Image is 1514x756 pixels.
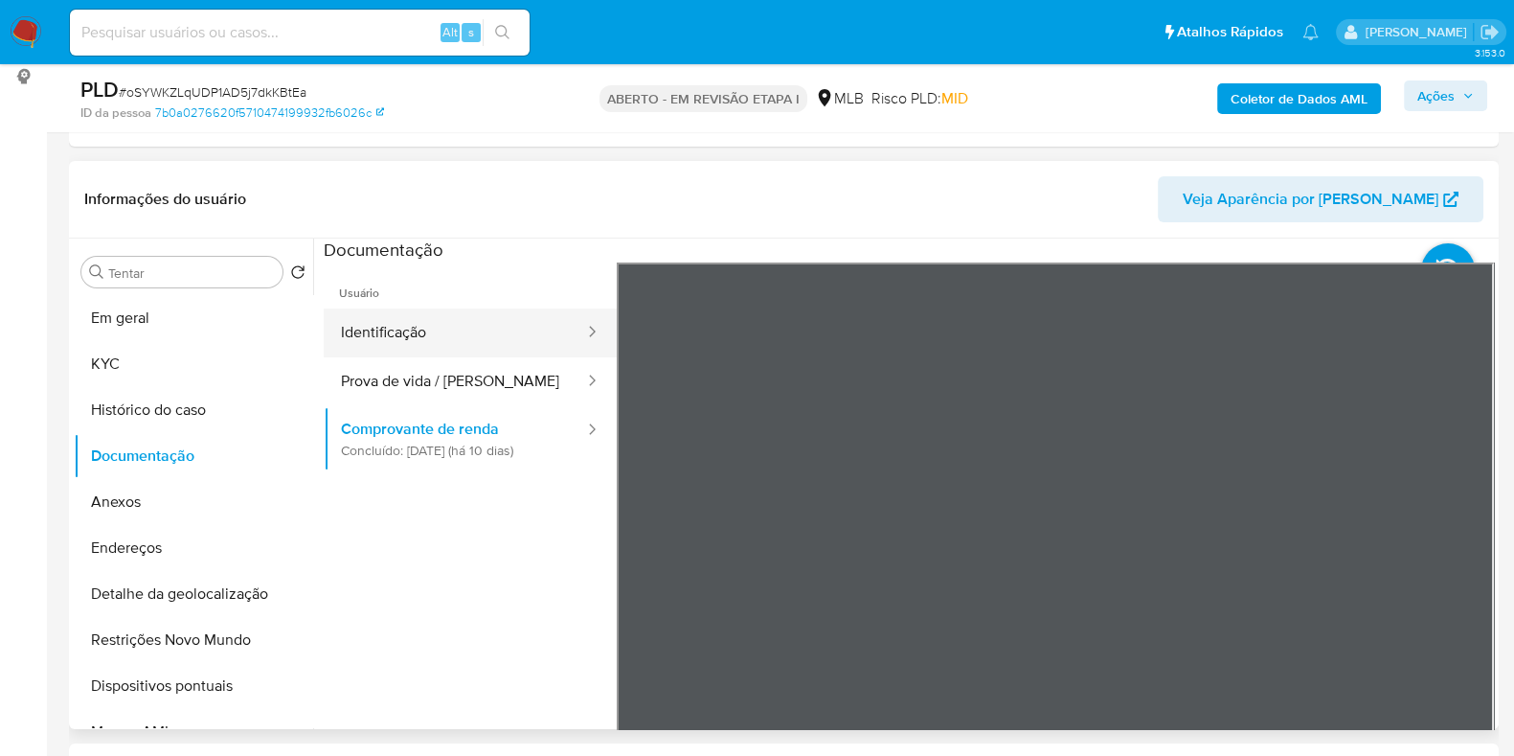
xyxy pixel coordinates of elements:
[74,617,313,663] button: Restrições Novo Mundo
[74,295,313,341] button: Em geral
[1217,83,1381,114] button: Coletor de Dados AML
[74,663,313,709] button: Dispositivos pontuais
[871,87,941,108] font: Risco PLD:
[155,104,384,122] a: 7b0a0276620f5710474199932fb6026c
[607,89,800,108] font: ABERTO - EM REVISÃO ETAPA I
[89,264,104,280] button: Tentar
[1417,80,1455,111] font: Ações
[1158,176,1483,222] button: Veja Aparência por [PERSON_NAME]
[80,103,151,122] font: ID da pessoa
[1302,24,1319,40] a: Notificações
[1480,22,1500,42] a: Sair
[70,20,530,45] input: Pesquisar usuários ou casos...
[74,709,313,755] button: Marcas AML
[74,479,313,525] button: Anexos
[468,23,474,41] font: s
[1365,23,1473,41] p: viviane.jdasilva@mercadopago.com.br
[1404,80,1487,111] button: Ações
[84,188,246,210] font: Informações do usuário
[119,82,126,102] font: #
[108,264,275,282] input: Tentar
[74,525,313,571] button: Endereços
[941,87,968,109] font: MID
[1177,21,1283,42] font: Atalhos Rápidos
[74,341,313,387] button: KYC
[74,571,313,617] button: Detalhe da geolocalização
[483,19,522,46] button: ícone de pesquisa
[1365,22,1466,41] font: [PERSON_NAME]
[155,103,372,121] font: 7b0a0276620f5710474199932fb6026c
[290,264,305,286] button: Retornar ao padrão
[834,87,864,108] font: MLB
[74,433,313,479] button: Documentação
[442,23,458,41] font: Alt
[74,387,313,433] button: Histórico do caso
[1183,176,1438,222] font: Veja Aparência por [PERSON_NAME]
[80,74,119,104] font: PLD
[1231,83,1367,114] font: Coletor de Dados AML
[1474,45,1504,60] font: 3.153.0
[126,82,306,102] font: oSYWKZLqUDP1AD5j7dkKBtEa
